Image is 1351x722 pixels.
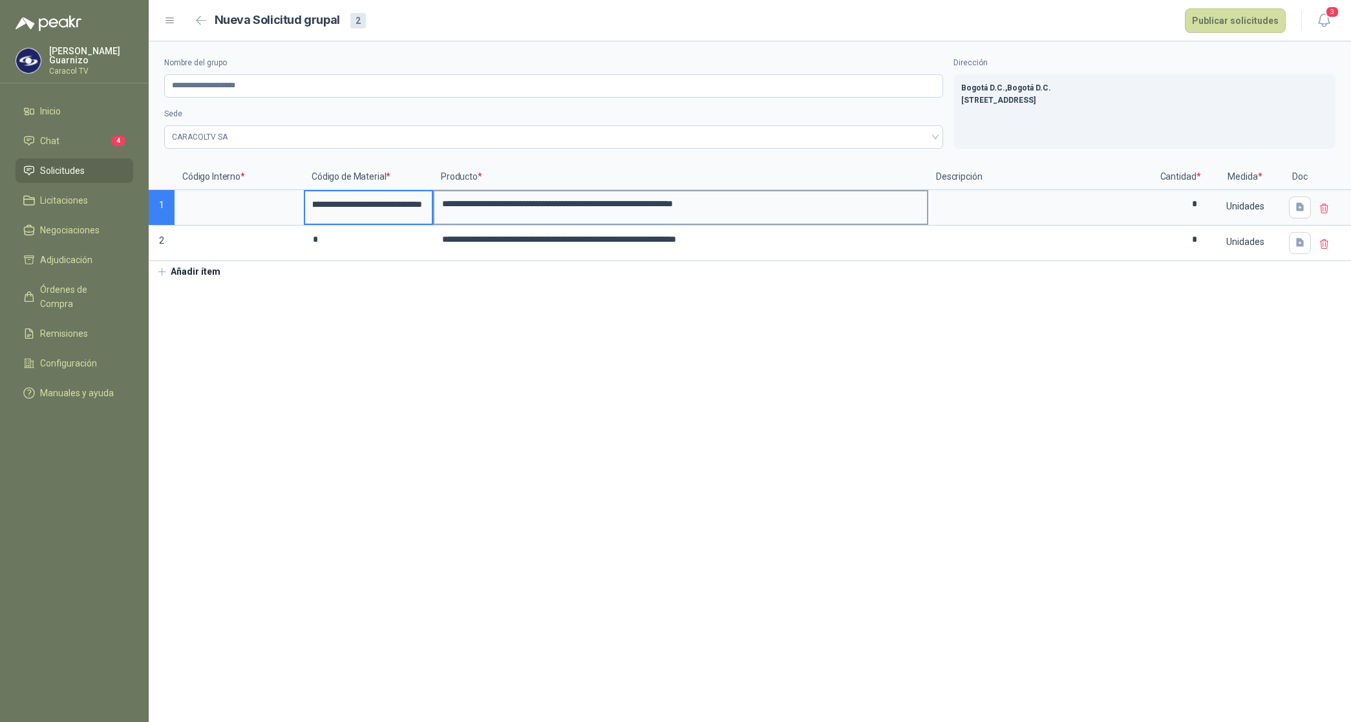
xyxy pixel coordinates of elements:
div: Unidades [1207,227,1282,257]
p: Medida [1206,164,1284,190]
label: Dirección [953,57,1335,69]
img: Company Logo [16,48,41,73]
img: Logo peakr [16,16,81,31]
p: Código Interno [175,164,304,190]
p: 1 [149,190,175,226]
a: Remisiones [16,321,133,346]
div: Unidades [1207,191,1282,221]
p: 2 [149,226,175,261]
span: Adjudicación [40,253,92,267]
button: Publicar solicitudes [1185,8,1286,33]
span: 4 [111,136,125,146]
p: Caracol TV [49,67,133,75]
a: Licitaciones [16,188,133,213]
span: 3 [1325,6,1339,18]
span: Remisiones [40,326,88,341]
p: Producto [433,164,928,190]
p: [PERSON_NAME] Guarnizo [49,47,133,65]
p: Cantidad [1154,164,1206,190]
label: Nombre del grupo [164,57,943,69]
span: Negociaciones [40,223,100,237]
span: Solicitudes [40,164,85,178]
p: Código de Material [304,164,433,190]
button: 3 [1312,9,1335,32]
button: Añadir ítem [149,261,228,283]
a: Negociaciones [16,218,133,242]
span: Inicio [40,104,61,118]
span: Manuales y ayuda [40,386,114,400]
p: Doc [1284,164,1316,190]
span: CARACOLTV SA [172,127,935,147]
a: Configuración [16,351,133,376]
p: [STREET_ADDRESS] [961,94,1328,107]
div: 2 [350,13,366,28]
a: Adjudicación [16,248,133,272]
p: Descripción [928,164,1154,190]
a: Órdenes de Compra [16,277,133,316]
span: Configuración [40,356,97,370]
span: Órdenes de Compra [40,282,121,311]
h2: Nueva Solicitud grupal [215,11,340,30]
a: Solicitudes [16,158,133,183]
label: Sede [164,108,943,120]
p: Bogotá D.C. , Bogotá D.C. [961,82,1328,94]
span: Licitaciones [40,193,88,207]
a: Chat4 [16,129,133,153]
a: Inicio [16,99,133,123]
span: Chat [40,134,59,148]
a: Manuales y ayuda [16,381,133,405]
